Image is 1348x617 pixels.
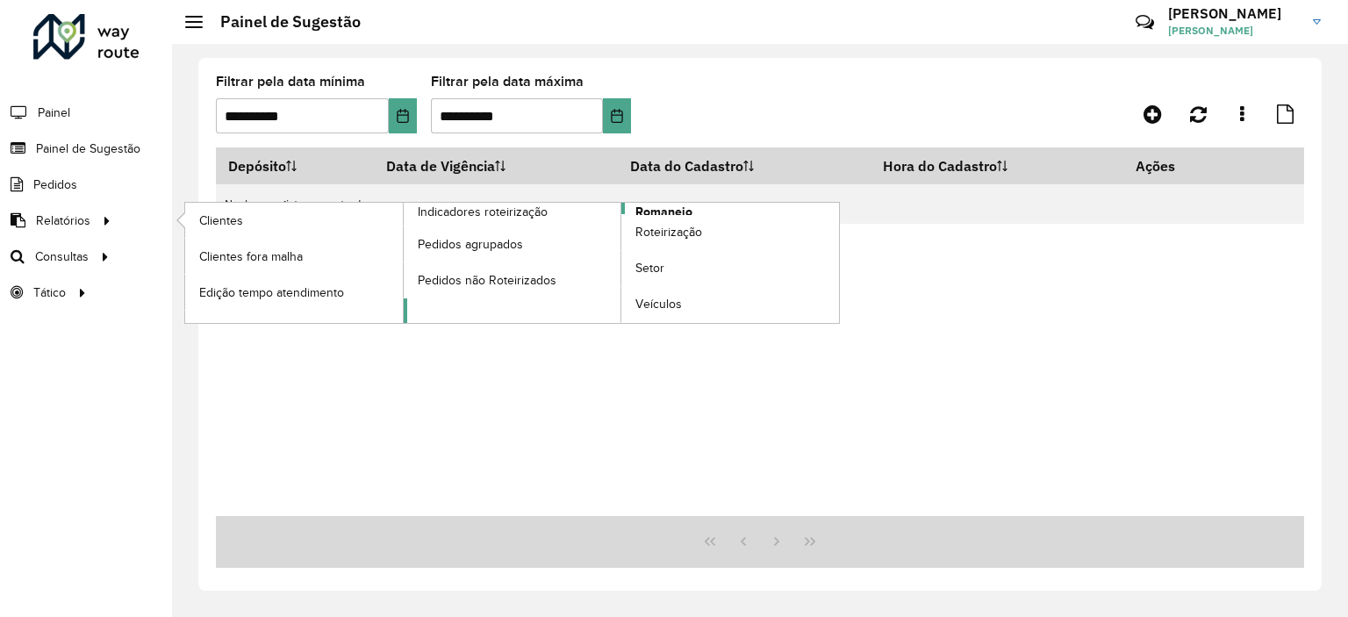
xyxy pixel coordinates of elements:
label: Filtrar pela data máxima [431,71,584,92]
span: Pedidos [33,176,77,194]
span: Romaneio [635,203,692,221]
span: Edição tempo atendimento [199,283,344,302]
button: Choose Date [603,98,631,133]
a: Veículos [621,287,839,322]
span: Consultas [35,248,89,266]
th: Data de Vigência [374,147,619,184]
span: Relatórios [36,212,90,230]
th: Data do Cadastro [619,147,871,184]
th: Ações [1124,147,1230,184]
h3: [PERSON_NAME] [1168,5,1300,22]
span: Pedidos não Roteirizados [418,271,556,290]
a: Pedidos agrupados [404,226,621,262]
label: Filtrar pela data mínima [216,71,365,92]
th: Depósito [216,147,374,184]
a: Edição tempo atendimento [185,275,403,310]
span: Painel de Sugestão [36,140,140,158]
h2: Painel de Sugestão [203,12,361,32]
span: [PERSON_NAME] [1168,23,1300,39]
span: Clientes fora malha [199,248,303,266]
a: Indicadores roteirização [185,203,621,323]
a: Pedidos não Roteirizados [404,262,621,298]
button: Choose Date [389,98,417,133]
a: Clientes fora malha [185,239,403,274]
td: Nenhum registro encontrado [216,184,1304,224]
span: Roteirização [635,223,702,241]
span: Indicadores roteirização [418,203,548,221]
span: Painel [38,104,70,122]
span: Pedidos agrupados [418,235,523,254]
span: Tático [33,283,66,302]
th: Hora do Cadastro [871,147,1124,184]
a: Setor [621,251,839,286]
span: Clientes [199,212,243,230]
a: Clientes [185,203,403,238]
a: Contato Rápido [1126,4,1164,41]
a: Romaneio [404,203,840,323]
span: Setor [635,259,664,277]
span: Veículos [635,295,682,313]
a: Roteirização [621,215,839,250]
